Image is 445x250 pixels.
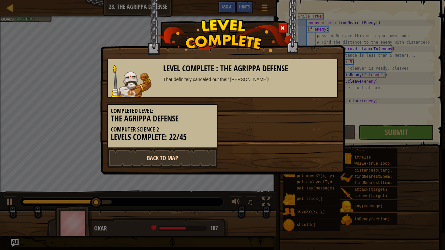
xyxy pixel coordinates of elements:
[163,64,334,73] h3: Level Complete : The Agrippa Defense
[107,148,218,168] a: Back to Map
[153,19,293,52] img: level_complete.png
[111,65,151,97] img: goliath.png
[111,133,214,142] h3: Levels Complete: 22/45
[163,76,334,83] div: That definitely canceled out their [PERSON_NAME]!
[111,114,214,123] h3: The Agrippa Defense
[111,126,214,133] h5: Computer Science 2
[111,108,214,114] h5: Completed Level:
